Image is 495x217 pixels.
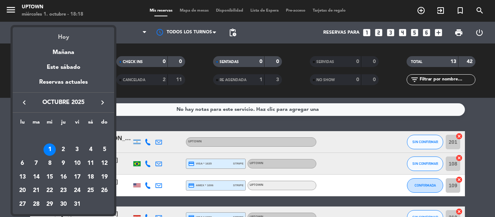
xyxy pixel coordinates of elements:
[71,171,83,183] div: 17
[70,118,84,129] th: viernes
[29,184,43,198] td: 21 de octubre de 2025
[84,157,98,170] td: 11 de octubre de 2025
[16,118,29,129] th: lunes
[43,197,57,211] td: 29 de octubre de 2025
[43,118,57,129] th: miércoles
[43,143,57,157] td: 1 de octubre de 2025
[57,184,70,198] td: 23 de octubre de 2025
[98,171,111,183] div: 19
[57,143,70,157] td: 2 de octubre de 2025
[84,171,97,183] div: 18
[30,185,42,197] div: 21
[71,143,83,156] div: 3
[57,157,70,170] div: 9
[98,157,111,170] div: 12
[43,171,56,183] div: 15
[70,197,84,211] td: 31 de octubre de 2025
[43,170,57,184] td: 15 de octubre de 2025
[16,157,29,170] td: 6 de octubre de 2025
[97,170,111,184] td: 19 de octubre de 2025
[97,143,111,157] td: 5 de octubre de 2025
[16,197,29,211] td: 27 de octubre de 2025
[31,98,96,107] span: octubre 2025
[71,157,83,170] div: 10
[98,185,111,197] div: 26
[30,198,42,210] div: 28
[16,198,29,210] div: 27
[96,98,109,107] button: keyboard_arrow_right
[84,143,97,156] div: 4
[71,185,83,197] div: 24
[13,57,114,78] div: Este sábado
[84,157,97,170] div: 11
[16,157,29,170] div: 6
[84,118,98,129] th: sábado
[70,184,84,198] td: 24 de octubre de 2025
[97,118,111,129] th: domingo
[57,171,70,183] div: 16
[43,184,57,198] td: 22 de octubre de 2025
[84,185,97,197] div: 25
[57,170,70,184] td: 16 de octubre de 2025
[57,157,70,170] td: 9 de octubre de 2025
[29,197,43,211] td: 28 de octubre de 2025
[57,197,70,211] td: 30 de octubre de 2025
[98,98,107,107] i: keyboard_arrow_right
[16,170,29,184] td: 13 de octubre de 2025
[71,198,83,210] div: 31
[29,170,43,184] td: 14 de octubre de 2025
[18,98,31,107] button: keyboard_arrow_left
[70,143,84,157] td: 3 de octubre de 2025
[84,143,98,157] td: 4 de octubre de 2025
[57,143,70,156] div: 2
[70,157,84,170] td: 10 de octubre de 2025
[13,42,114,57] div: Mañana
[57,118,70,129] th: jueves
[43,157,56,170] div: 8
[84,184,98,198] td: 25 de octubre de 2025
[97,157,111,170] td: 12 de octubre de 2025
[43,157,57,170] td: 8 de octubre de 2025
[29,157,43,170] td: 7 de octubre de 2025
[84,170,98,184] td: 18 de octubre de 2025
[43,143,56,156] div: 1
[13,27,114,42] div: Hoy
[16,185,29,197] div: 20
[30,171,42,183] div: 14
[98,143,111,156] div: 5
[97,184,111,198] td: 26 de octubre de 2025
[16,129,111,143] td: OCT.
[29,118,43,129] th: martes
[20,98,29,107] i: keyboard_arrow_left
[70,170,84,184] td: 17 de octubre de 2025
[43,185,56,197] div: 22
[30,157,42,170] div: 7
[43,198,56,210] div: 29
[16,184,29,198] td: 20 de octubre de 2025
[57,198,70,210] div: 30
[57,185,70,197] div: 23
[16,171,29,183] div: 13
[13,78,114,92] div: Reservas actuales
